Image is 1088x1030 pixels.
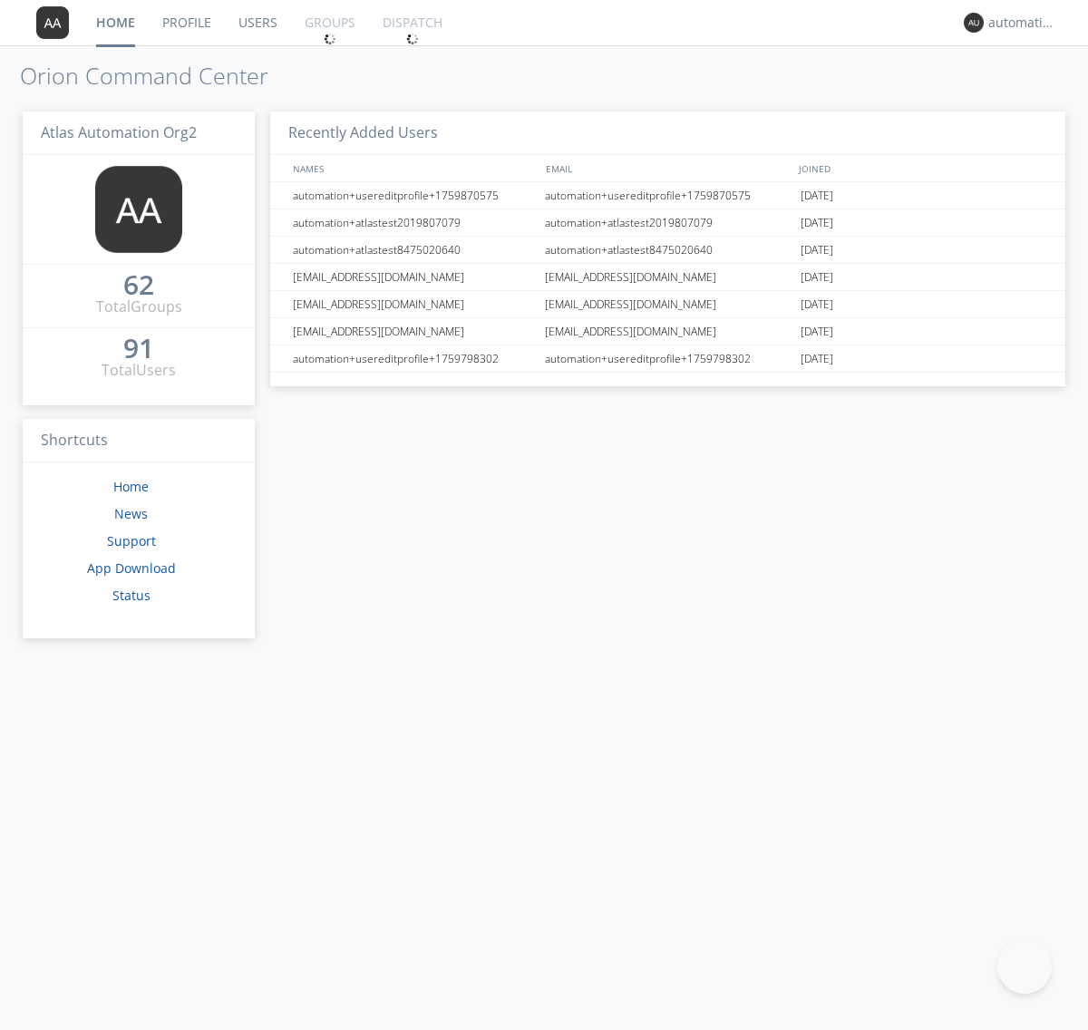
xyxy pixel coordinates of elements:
div: Total Users [102,360,176,381]
a: 91 [123,339,154,360]
a: automation+atlastest2019807079automation+atlastest2019807079[DATE] [270,209,1065,237]
iframe: Toggle Customer Support [997,939,1052,994]
div: [EMAIL_ADDRESS][DOMAIN_NAME] [540,318,796,345]
a: [EMAIL_ADDRESS][DOMAIN_NAME][EMAIL_ADDRESS][DOMAIN_NAME][DATE] [270,318,1065,345]
div: [EMAIL_ADDRESS][DOMAIN_NAME] [288,318,539,345]
h3: Recently Added Users [270,112,1065,156]
span: Atlas Automation Org2 [41,122,197,142]
span: [DATE] [801,345,833,373]
div: EMAIL [541,155,794,181]
a: automation+atlastest8475020640automation+atlastest8475020640[DATE] [270,237,1065,264]
div: automation+atlastest2019807079 [540,209,796,236]
a: App Download [87,559,176,577]
span: [DATE] [801,182,833,209]
div: automation+atlastest8475020640 [288,237,539,263]
div: automation+usereditprofile+1759798302 [288,345,539,372]
a: automation+usereditprofile+1759798302automation+usereditprofile+1759798302[DATE] [270,345,1065,373]
img: 373638.png [95,166,182,253]
a: Home [113,478,149,495]
span: [DATE] [801,237,833,264]
div: Total Groups [96,296,182,317]
div: 62 [123,276,154,294]
div: [EMAIL_ADDRESS][DOMAIN_NAME] [288,291,539,317]
img: spin.svg [406,33,419,45]
div: automation+atlas0011+org2 [988,14,1056,32]
div: automation+usereditprofile+1759870575 [540,182,796,209]
div: [EMAIL_ADDRESS][DOMAIN_NAME] [540,291,796,317]
div: 91 [123,339,154,357]
img: spin.svg [324,33,336,45]
div: automation+usereditprofile+1759870575 [288,182,539,209]
a: Status [112,587,151,604]
img: 373638.png [36,6,69,39]
span: [DATE] [801,318,833,345]
img: 373638.png [964,13,984,33]
div: JOINED [794,155,1048,181]
span: [DATE] [801,291,833,318]
span: [DATE] [801,264,833,291]
div: NAMES [288,155,537,181]
a: [EMAIL_ADDRESS][DOMAIN_NAME][EMAIL_ADDRESS][DOMAIN_NAME][DATE] [270,264,1065,291]
a: 62 [123,276,154,296]
a: automation+usereditprofile+1759870575automation+usereditprofile+1759870575[DATE] [270,182,1065,209]
span: [DATE] [801,209,833,237]
h3: Shortcuts [23,419,255,463]
a: Support [107,532,156,549]
div: [EMAIL_ADDRESS][DOMAIN_NAME] [288,264,539,290]
div: automation+atlastest2019807079 [288,209,539,236]
a: [EMAIL_ADDRESS][DOMAIN_NAME][EMAIL_ADDRESS][DOMAIN_NAME][DATE] [270,291,1065,318]
div: automation+usereditprofile+1759798302 [540,345,796,372]
a: News [114,505,148,522]
div: automation+atlastest8475020640 [540,237,796,263]
div: [EMAIL_ADDRESS][DOMAIN_NAME] [540,264,796,290]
